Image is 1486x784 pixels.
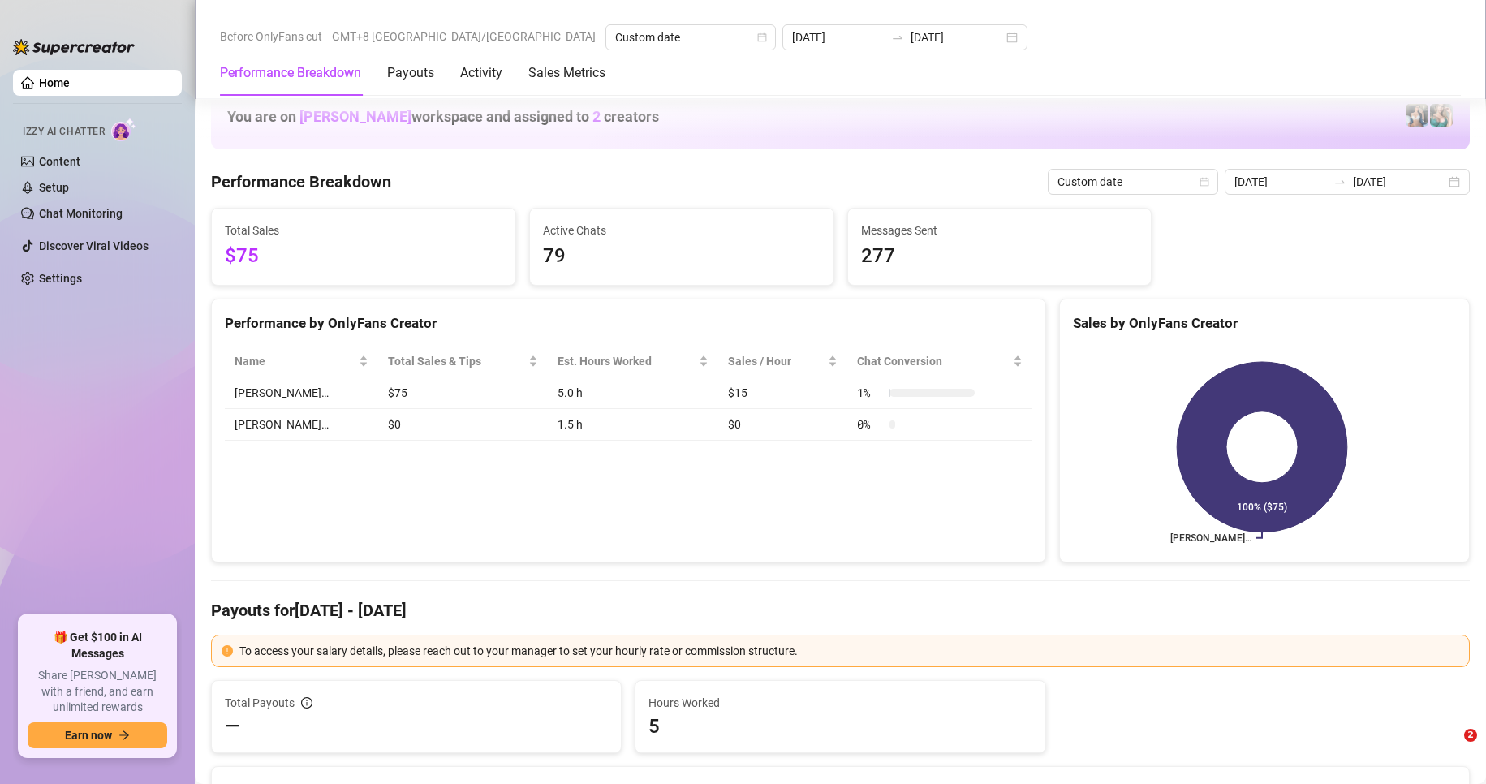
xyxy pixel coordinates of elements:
td: 1.5 h [548,409,718,441]
div: Performance by OnlyFans Creator [225,312,1032,334]
td: [PERSON_NAME]… [225,377,378,409]
img: Katy [1406,104,1428,127]
span: Messages Sent [861,222,1139,239]
span: — [225,713,240,739]
span: Name [235,352,355,370]
a: Settings [39,272,82,285]
span: Izzy AI Chatter [23,124,105,140]
div: Est. Hours Worked [558,352,696,370]
div: Sales Metrics [528,63,605,83]
button: Earn nowarrow-right [28,722,167,748]
input: Start date [792,28,885,46]
span: 5 [648,713,1032,739]
h4: Performance Breakdown [211,170,391,193]
div: To access your salary details, please reach out to your manager to set your hourly rate or commis... [239,642,1459,660]
div: Performance Breakdown [220,63,361,83]
a: Home [39,76,70,89]
th: Total Sales & Tips [378,346,548,377]
span: to [1333,175,1346,188]
input: End date [1353,173,1445,191]
span: arrow-right [118,730,130,741]
img: Zaddy [1430,104,1453,127]
h4: Payouts for [DATE] - [DATE] [211,599,1470,622]
td: $0 [378,409,548,441]
td: 5.0 h [548,377,718,409]
span: info-circle [301,697,312,709]
span: swap-right [1333,175,1346,188]
td: $15 [718,377,847,409]
span: to [891,31,904,44]
a: Setup [39,181,69,194]
span: swap-right [891,31,904,44]
th: Chat Conversion [847,346,1032,377]
input: End date [911,28,1003,46]
td: [PERSON_NAME]… [225,409,378,441]
span: Total Sales & Tips [388,352,525,370]
div: Sales by OnlyFans Creator [1073,312,1456,334]
span: calendar [1200,177,1209,187]
span: Chat Conversion [857,352,1010,370]
a: Content [39,155,80,168]
span: Hours Worked [648,694,1032,712]
span: calendar [757,32,767,42]
span: 🎁 Get $100 in AI Messages [28,630,167,661]
span: Earn now [65,729,112,742]
span: [PERSON_NAME] [299,108,411,125]
span: Before OnlyFans cut [220,24,322,49]
span: exclamation-circle [222,645,233,657]
div: Activity [460,63,502,83]
span: Custom date [1057,170,1208,194]
text: [PERSON_NAME]… [1170,532,1251,544]
div: Payouts [387,63,434,83]
span: GMT+8 [GEOGRAPHIC_DATA]/[GEOGRAPHIC_DATA] [332,24,596,49]
a: Chat Monitoring [39,207,123,220]
input: Start date [1234,173,1327,191]
h1: You are on workspace and assigned to creators [227,108,659,126]
span: Total Sales [225,222,502,239]
span: 2 [592,108,601,125]
td: $0 [718,409,847,441]
span: 1 % [857,384,883,402]
span: 277 [861,241,1139,272]
span: Active Chats [543,222,821,239]
span: $75 [225,241,502,272]
img: AI Chatter [111,118,136,141]
img: logo-BBDzfeDw.svg [13,39,135,55]
span: 79 [543,241,821,272]
th: Sales / Hour [718,346,847,377]
span: Total Payouts [225,694,295,712]
span: 2 [1464,729,1477,742]
span: Custom date [615,25,766,50]
span: 0 % [857,416,883,433]
span: Sales / Hour [728,352,825,370]
iframe: Intercom live chat [1431,729,1470,768]
a: Discover Viral Videos [39,239,149,252]
th: Name [225,346,378,377]
span: Share [PERSON_NAME] with a friend, and earn unlimited rewards [28,668,167,716]
td: $75 [378,377,548,409]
